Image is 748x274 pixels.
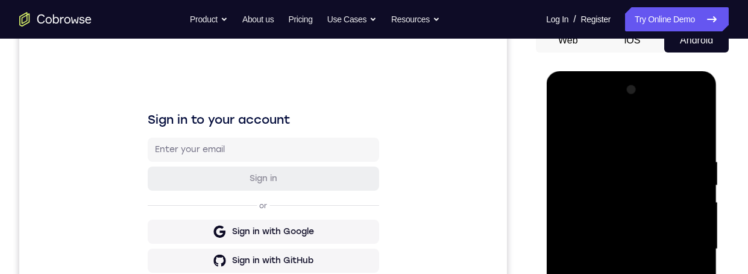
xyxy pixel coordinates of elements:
[213,226,294,238] div: Sign in with GitHub
[242,7,274,31] a: About us
[573,12,576,27] span: /
[208,255,299,267] div: Sign in with Intercom
[213,197,295,209] div: Sign in with Google
[600,28,665,53] button: iOS
[625,7,729,31] a: Try Online Demo
[128,138,360,162] button: Sign in
[546,7,568,31] a: Log In
[581,7,611,31] a: Register
[664,28,729,53] button: Android
[288,7,312,31] a: Pricing
[237,173,250,182] p: or
[327,7,377,31] button: Use Cases
[136,115,353,127] input: Enter your email
[128,191,360,215] button: Sign in with Google
[128,83,360,100] h1: Sign in to your account
[128,220,360,244] button: Sign in with GitHub
[19,12,92,27] a: Go to the home page
[391,7,440,31] button: Resources
[536,28,600,53] button: Web
[190,7,228,31] button: Product
[128,249,360,273] button: Sign in with Intercom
